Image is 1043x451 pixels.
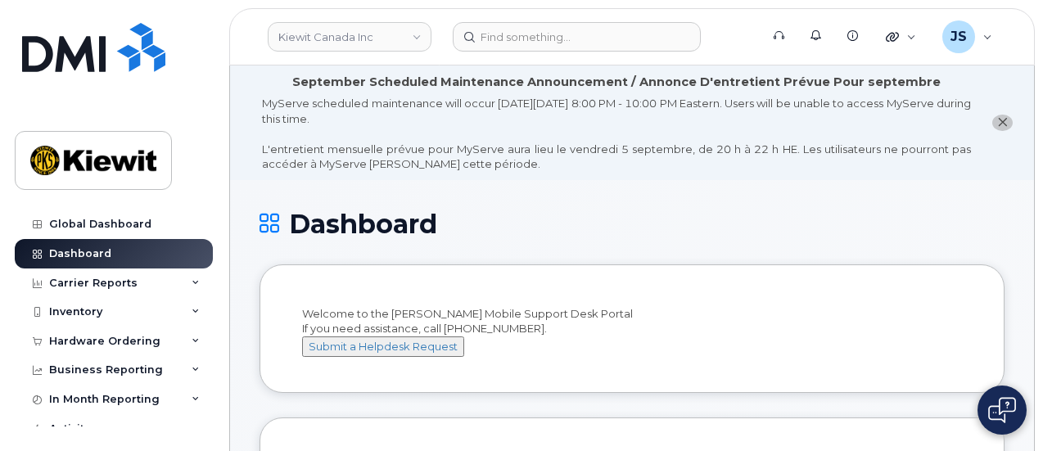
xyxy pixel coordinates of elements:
[292,74,941,91] div: September Scheduled Maintenance Announcement / Annonce D'entretient Prévue Pour septembre
[988,397,1016,423] img: Open chat
[302,340,464,353] a: Submit a Helpdesk Request
[262,96,971,172] div: MyServe scheduled maintenance will occur [DATE][DATE] 8:00 PM - 10:00 PM Eastern. Users will be u...
[302,336,464,357] button: Submit a Helpdesk Request
[260,210,1005,238] h1: Dashboard
[302,306,962,357] div: Welcome to the [PERSON_NAME] Mobile Support Desk Portal If you need assistance, call [PHONE_NUMBER].
[992,115,1013,132] button: close notification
